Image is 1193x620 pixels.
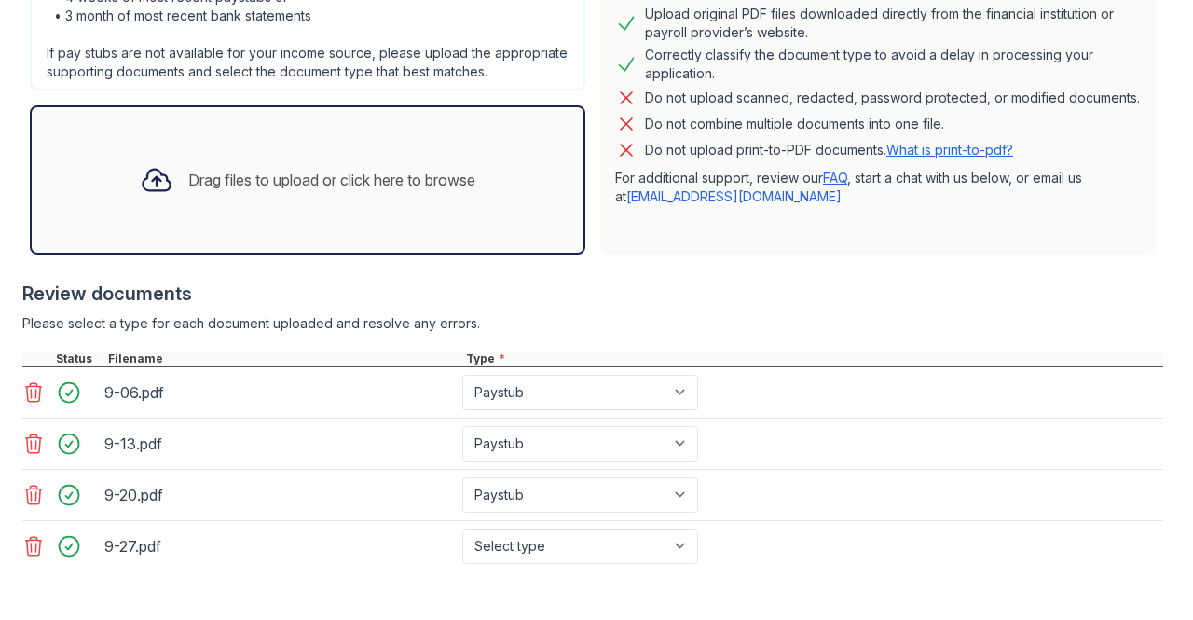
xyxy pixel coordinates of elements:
[104,351,462,366] div: Filename
[645,46,1141,83] div: Correctly classify the document type to avoid a delay in processing your application.
[52,351,104,366] div: Status
[645,141,1013,159] p: Do not upload print-to-PDF documents.
[22,314,1163,333] div: Please select a type for each document uploaded and resolve any errors.
[645,5,1141,42] div: Upload original PDF files downloaded directly from the financial institution or payroll provider’...
[104,429,455,459] div: 9-13.pdf
[188,169,475,191] div: Drag files to upload or click here to browse
[104,531,455,561] div: 9-27.pdf
[823,170,847,186] a: FAQ
[886,142,1013,158] a: What is print-to-pdf?
[104,480,455,510] div: 9-20.pdf
[645,87,1140,109] div: Do not upload scanned, redacted, password protected, or modified documents.
[615,169,1141,206] p: For additional support, review our , start a chat with us below, or email us at
[104,378,455,407] div: 9-06.pdf
[462,351,1163,366] div: Type
[22,281,1163,307] div: Review documents
[645,113,944,135] div: Do not combine multiple documents into one file.
[626,188,842,204] a: [EMAIL_ADDRESS][DOMAIN_NAME]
